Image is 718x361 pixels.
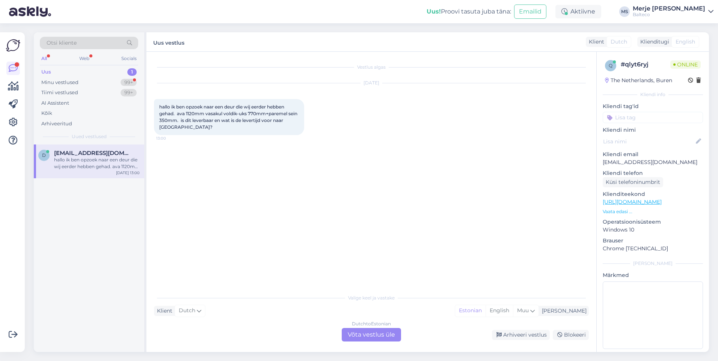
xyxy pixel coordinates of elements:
span: Online [670,60,701,69]
span: English [676,38,695,46]
div: Socials [120,54,138,63]
p: Kliendi email [603,150,703,158]
div: hallo ik ben opzoek naar een deur die wij eerder hebben gehad. ava 1120mm vasakul voldik-uks 770m... [54,156,140,170]
b: Uus! [427,8,441,15]
div: [DATE] 13:00 [116,170,140,176]
div: Klienditugi [637,38,669,46]
div: Arhiveeritud [41,120,72,128]
input: Lisa nimi [603,137,694,146]
div: The Netherlands, Buren [605,77,672,84]
div: Minu vestlused [41,79,78,86]
div: [PERSON_NAME] [603,260,703,267]
span: d [42,152,46,158]
div: Vestlus algas [154,64,589,71]
div: 99+ [121,79,137,86]
div: Kliendi info [603,91,703,98]
button: Emailid [514,5,546,19]
div: AI Assistent [41,99,69,107]
p: Kliendi telefon [603,169,703,177]
span: Muu [517,307,529,314]
span: denniseikenboom@finish-profiles.com [54,150,132,156]
p: Chrome [TECHNICAL_ID] [603,245,703,253]
span: Uued vestlused [72,133,107,140]
p: Kliendi tag'id [603,102,703,110]
div: Blokeeri [553,330,589,340]
div: # qlyt6ryj [621,60,670,69]
span: hallo ik ben opzoek naar een deur die wij eerder hebben gehad. ava 1120mm vasakul voldik-uks 770m... [159,104,299,130]
div: Võta vestlus üle [342,328,401,341]
span: Dutch [179,307,195,315]
span: Otsi kliente [47,39,77,47]
div: [DATE] [154,80,589,86]
p: Vaata edasi ... [603,208,703,215]
div: Balteco [633,12,705,18]
div: Estonian [455,305,486,316]
span: Dutch [611,38,627,46]
p: Kliendi nimi [603,126,703,134]
input: Lisa tag [603,112,703,123]
span: q [609,63,612,68]
div: Klient [154,307,172,315]
div: Uus [41,68,51,76]
div: Kõik [41,110,52,117]
div: Küsi telefoninumbrit [603,177,663,187]
div: English [486,305,513,316]
p: Operatsioonisüsteem [603,218,703,226]
a: Merje [PERSON_NAME]Balteco [633,6,713,18]
div: Proovi tasuta juba täna: [427,7,511,16]
label: Uus vestlus [153,37,184,47]
div: Valige keel ja vastake [154,295,589,301]
span: 13:00 [156,135,184,141]
p: Windows 10 [603,226,703,234]
div: Tiimi vestlused [41,89,78,96]
div: [PERSON_NAME] [539,307,587,315]
div: MS [619,6,630,17]
div: Merje [PERSON_NAME] [633,6,705,12]
div: Web [78,54,91,63]
div: 99+ [121,89,137,96]
div: Arhiveeri vestlus [492,330,550,340]
div: Klient [586,38,604,46]
p: Klienditeekond [603,190,703,198]
img: Askly Logo [6,38,20,53]
div: Aktiivne [555,5,601,18]
p: Brauser [603,237,703,245]
p: Märkmed [603,271,703,279]
div: All [40,54,48,63]
p: [EMAIL_ADDRESS][DOMAIN_NAME] [603,158,703,166]
div: 1 [127,68,137,76]
div: Dutch to Estonian [352,320,391,327]
a: [URL][DOMAIN_NAME] [603,199,662,205]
